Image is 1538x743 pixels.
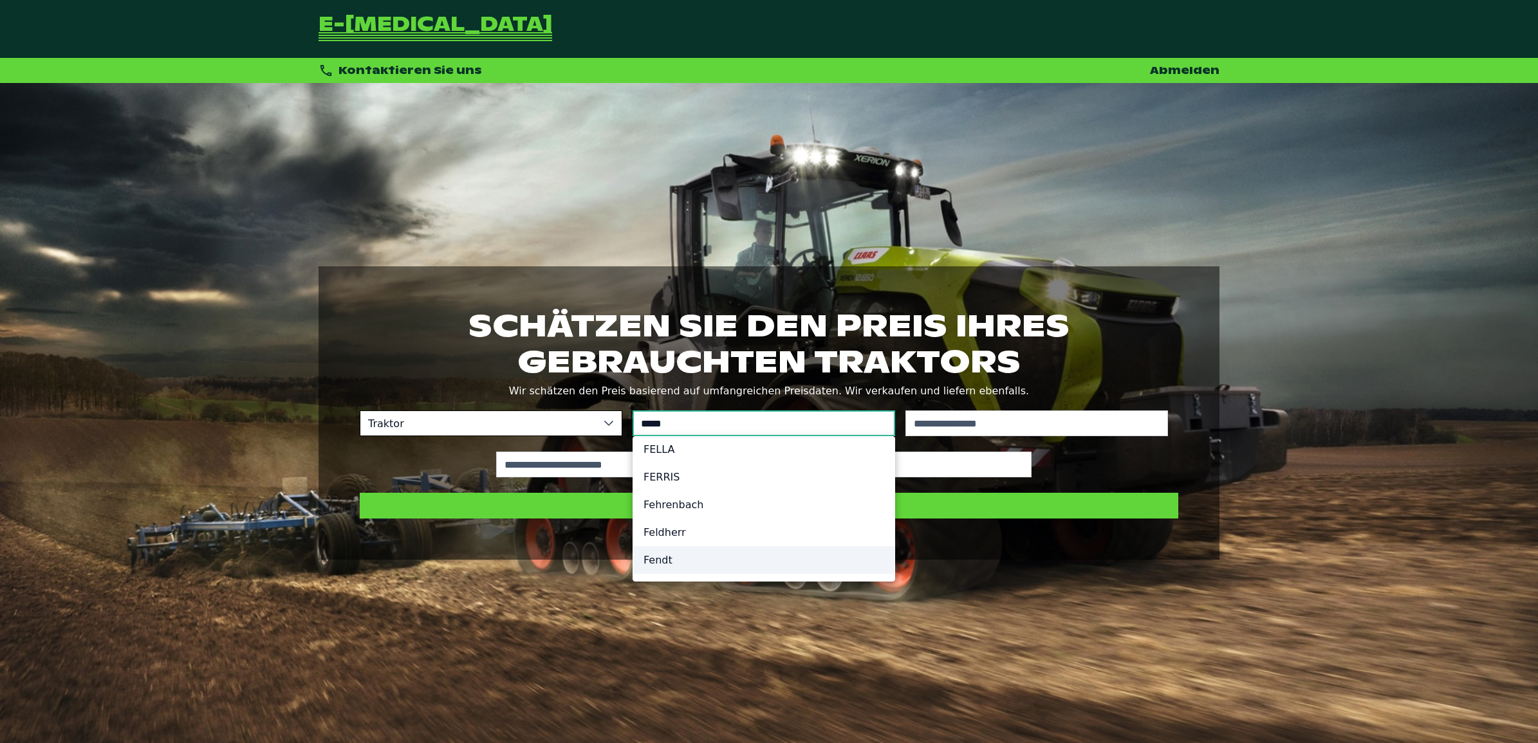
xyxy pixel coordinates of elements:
[633,491,894,518] li: Fehrenbach
[633,463,894,491] li: FERRIS
[319,15,552,42] a: Zurück zur Startseite
[338,64,482,77] span: Kontaktieren Sie uns
[633,436,894,463] li: FELLA
[360,307,1178,380] h1: Schätzen Sie den Preis Ihres gebrauchten Traktors
[633,518,894,546] li: Feldherr
[633,574,894,601] li: Fenet
[360,382,1178,400] p: Wir schätzen den Preis basierend auf umfangreichen Preisdaten. Wir verkaufen und liefern ebenfalls.
[1150,64,1219,77] a: Abmelden
[319,63,482,78] div: Kontaktieren Sie uns
[633,546,894,574] li: Fendt
[360,411,596,436] span: Traktor
[360,493,1178,518] button: Preis schätzen
[633,430,894,717] ul: Option List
